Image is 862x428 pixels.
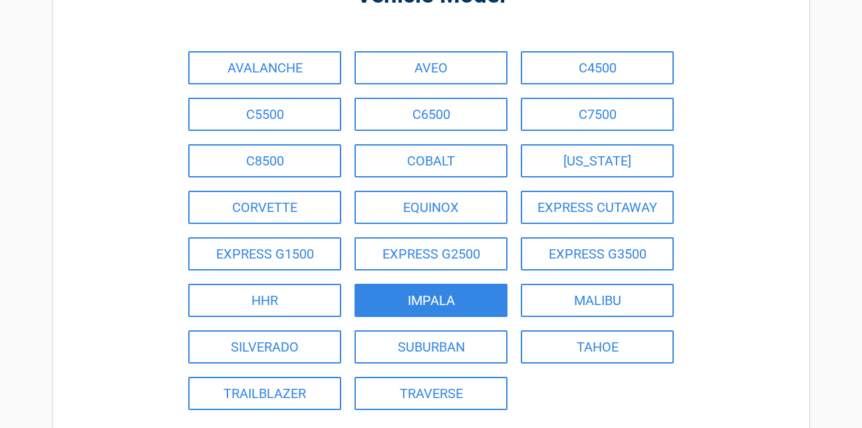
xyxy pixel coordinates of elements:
a: IMPALA [355,284,507,317]
a: EXPRESS G1500 [188,237,341,270]
a: [US_STATE] [521,144,674,177]
a: EQUINOX [355,191,507,224]
a: COBALT [355,144,507,177]
a: C4500 [521,51,674,84]
a: EXPRESS G2500 [355,237,507,270]
a: C8500 [188,144,341,177]
a: TRAILBLAZER [188,377,341,410]
a: HHR [188,284,341,317]
a: AVEO [355,51,507,84]
a: CORVETTE [188,191,341,224]
a: EXPRESS CUTAWAY [521,191,674,224]
a: AVALANCHE [188,51,341,84]
a: C6500 [355,98,507,131]
a: TRAVERSE [355,377,507,410]
a: TAHOE [521,330,674,364]
a: EXPRESS G3500 [521,237,674,270]
a: MALIBU [521,284,674,317]
a: SILVERADO [188,330,341,364]
a: SUBURBAN [355,330,507,364]
a: C5500 [188,98,341,131]
a: C7500 [521,98,674,131]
